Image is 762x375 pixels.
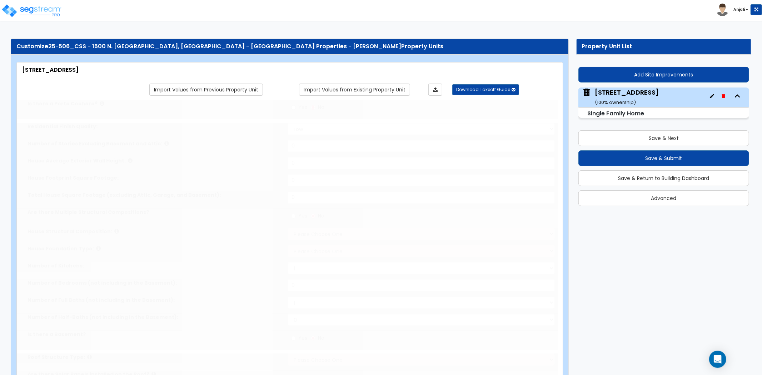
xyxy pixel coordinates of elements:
[733,7,745,12] b: Anjali
[28,228,282,235] label: House Structural Composition:
[582,42,746,51] div: Property Unit List
[578,150,749,166] button: Save & Submit
[128,158,133,163] i: click for more info!
[28,262,282,269] label: Number of Kitchens:
[311,334,315,342] input: No
[28,191,282,199] label: Total House Square Footage (excluding Attic, Garage, and Basement):
[298,334,307,341] span: Yes
[96,246,101,251] i: click for more info!
[28,123,282,130] label: Residential Finish Quality:
[716,4,729,16] img: avatar.png
[100,101,104,106] i: click for more info!
[582,88,659,106] span: 1500 N Lumina Ave
[28,209,282,216] label: Are there Multiple Structural Compositions?
[595,99,636,106] small: ( 100 % ownership)
[16,42,563,51] div: Customize Property Units
[22,66,557,74] div: [STREET_ADDRESS]
[1,4,62,18] img: logo_pro_r.png
[28,354,282,361] label: Roof Structure Type:
[28,245,282,252] label: House Foundation Type:
[452,84,519,95] button: Download Takeoff Guide
[578,130,749,146] button: Save & Next
[28,100,282,107] label: Is there a Porte Cochere?
[28,331,282,338] label: Is there a Basement?
[28,157,282,164] label: House Average Exterior Wall Height:
[588,109,644,117] small: Single Family Home
[28,140,282,147] label: Number of Stories Excluding Basement and Attic:
[456,86,510,92] span: Download Takeoff Guide
[311,212,315,220] input: No
[114,229,119,234] i: click for more info!
[578,190,749,206] button: Advanced
[595,88,659,106] div: [STREET_ADDRESS]
[28,174,282,181] label: House Footprint Square Footage:
[318,212,324,219] span: No
[298,212,307,219] span: Yes
[291,334,296,342] input: Yes
[709,351,726,368] div: Open Intercom Messenger
[291,104,296,111] input: Yes
[582,88,591,97] img: building.svg
[311,104,315,111] input: No
[578,67,749,82] button: Add Site Improvements
[28,314,282,321] label: Number of Half-Baths (not including in the Basement):
[291,212,296,220] input: Yes
[48,42,401,50] span: 25-506_CSS - 1500 N. [GEOGRAPHIC_DATA], [GEOGRAPHIC_DATA] - [GEOGRAPHIC_DATA] Properties - [PERSO...
[578,170,749,186] button: Save & Return to Building Dashboard
[318,104,324,111] span: No
[428,84,442,96] a: Import the dynamic attributes value through Excel sheet
[149,84,263,96] a: Import the dynamic attribute values from previous properties.
[298,104,307,111] span: Yes
[299,84,410,96] a: Import the dynamic attribute values from existing properties.
[28,279,282,286] label: Number of Bedrooms (not including in the Basement):
[28,296,282,304] label: Number of Full Baths (not including in the Basement):
[87,354,92,360] i: click for more info!
[164,141,169,146] i: click for more info!
[318,334,324,341] span: No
